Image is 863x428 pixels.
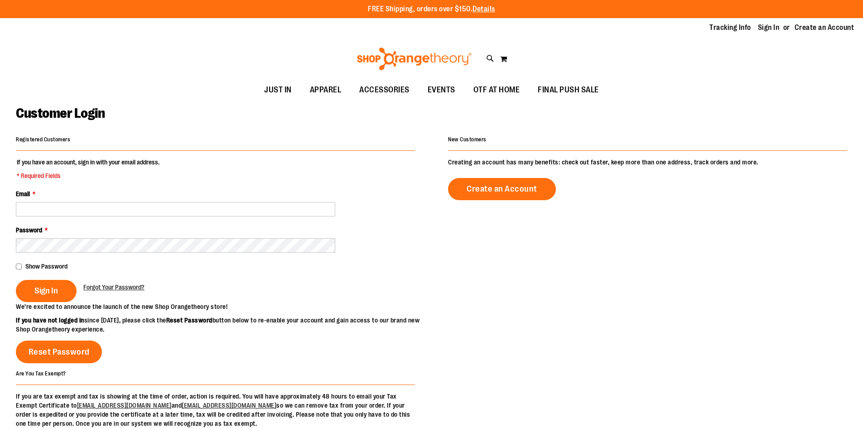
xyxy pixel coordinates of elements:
[448,158,847,167] p: Creating an account has many benefits: check out faster, keep more than one address, track orders...
[25,263,67,270] span: Show Password
[359,80,410,100] span: ACCESSORIES
[16,370,66,376] strong: Are You Tax Exempt?
[16,316,432,334] p: since [DATE], please click the button below to re-enable your account and gain access to our bran...
[310,80,342,100] span: APPAREL
[709,23,751,33] a: Tracking Info
[17,171,159,180] span: * Required Fields
[448,178,556,200] a: Create an Account
[472,5,495,13] a: Details
[182,402,276,409] a: [EMAIL_ADDRESS][DOMAIN_NAME]
[16,226,42,234] span: Password
[264,80,292,100] span: JUST IN
[255,80,301,101] a: JUST IN
[16,280,77,302] button: Sign In
[16,158,160,180] legend: If you have an account, sign in with your email address.
[529,80,608,101] a: FINAL PUSH SALE
[16,106,105,121] span: Customer Login
[83,283,145,292] a: Forgot Your Password?
[464,80,529,101] a: OTF AT HOME
[350,80,419,101] a: ACCESSORIES
[34,286,58,296] span: Sign In
[448,136,487,143] strong: New Customers
[368,4,495,14] p: FREE Shipping, orders over $150.
[538,80,599,100] span: FINAL PUSH SALE
[16,190,30,197] span: Email
[83,284,145,291] span: Forgot Your Password?
[356,48,473,70] img: Shop Orangetheory
[419,80,464,101] a: EVENTS
[29,347,90,357] span: Reset Password
[16,136,70,143] strong: Registered Customers
[473,80,520,100] span: OTF AT HOME
[166,317,212,324] strong: Reset Password
[16,317,84,324] strong: If you have not logged in
[16,302,432,311] p: We’re excited to announce the launch of the new Shop Orangetheory store!
[301,80,351,101] a: APPAREL
[795,23,854,33] a: Create an Account
[467,184,537,194] span: Create an Account
[77,402,172,409] a: [EMAIL_ADDRESS][DOMAIN_NAME]
[16,392,415,428] p: If you are tax exempt and tax is showing at the time of order, action is required. You will have ...
[758,23,780,33] a: Sign In
[428,80,455,100] span: EVENTS
[16,341,102,363] a: Reset Password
